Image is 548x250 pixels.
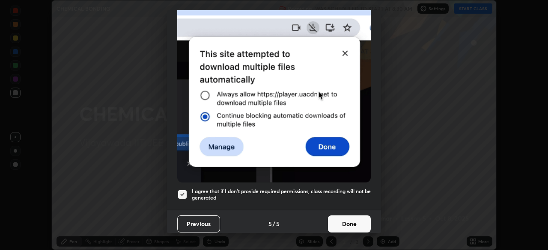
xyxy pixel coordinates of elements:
h4: / [273,219,275,228]
h4: 5 [268,219,272,228]
h4: 5 [276,219,280,228]
button: Previous [177,215,220,232]
button: Done [328,215,371,232]
h5: I agree that if I don't provide required permissions, class recording will not be generated [192,188,371,201]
